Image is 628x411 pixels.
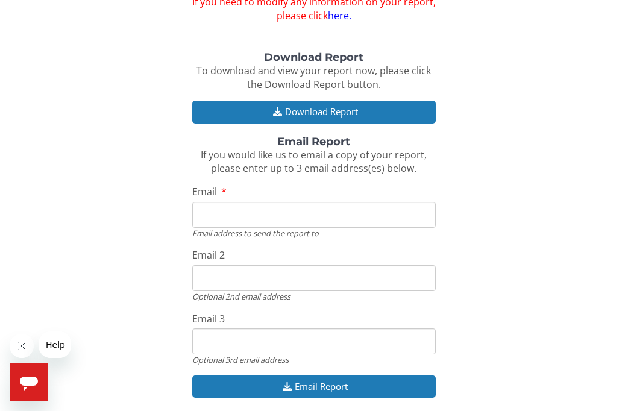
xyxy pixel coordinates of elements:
[277,135,350,148] strong: Email Report
[10,363,48,401] iframe: Button to launch messaging window
[192,248,225,262] span: Email 2
[192,291,436,302] div: Optional 2nd email address
[192,101,436,123] button: Download Report
[39,331,71,358] iframe: Message from company
[10,334,34,358] iframe: Close message
[192,312,225,325] span: Email 3
[201,148,427,175] span: If you would like us to email a copy of your report, please enter up to 3 email address(es) below.
[264,51,363,64] strong: Download Report
[328,9,351,22] a: here.
[192,228,436,239] div: Email address to send the report to
[196,64,431,91] span: To download and view your report now, please click the Download Report button.
[192,185,217,198] span: Email
[192,375,436,398] button: Email Report
[192,354,436,365] div: Optional 3rd email address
